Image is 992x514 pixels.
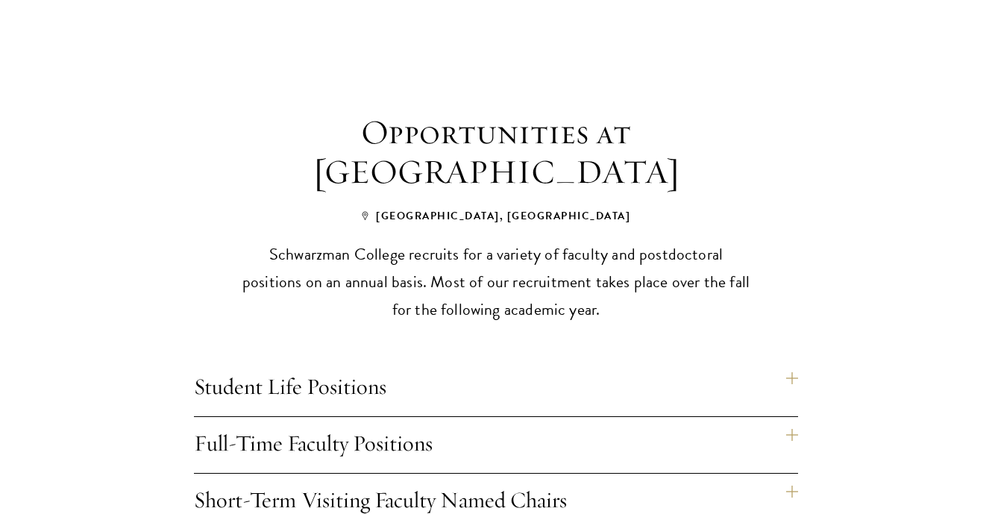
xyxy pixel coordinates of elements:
[220,113,772,192] h3: Opportunities at [GEOGRAPHIC_DATA]
[362,208,630,224] span: [GEOGRAPHIC_DATA], [GEOGRAPHIC_DATA]
[239,240,753,323] p: Schwarzman College recruits for a variety of faculty and postdoctoral positions on an annual basi...
[194,417,798,473] h4: Full-Time Faculty Positions
[194,360,798,416] h4: Student Life Positions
